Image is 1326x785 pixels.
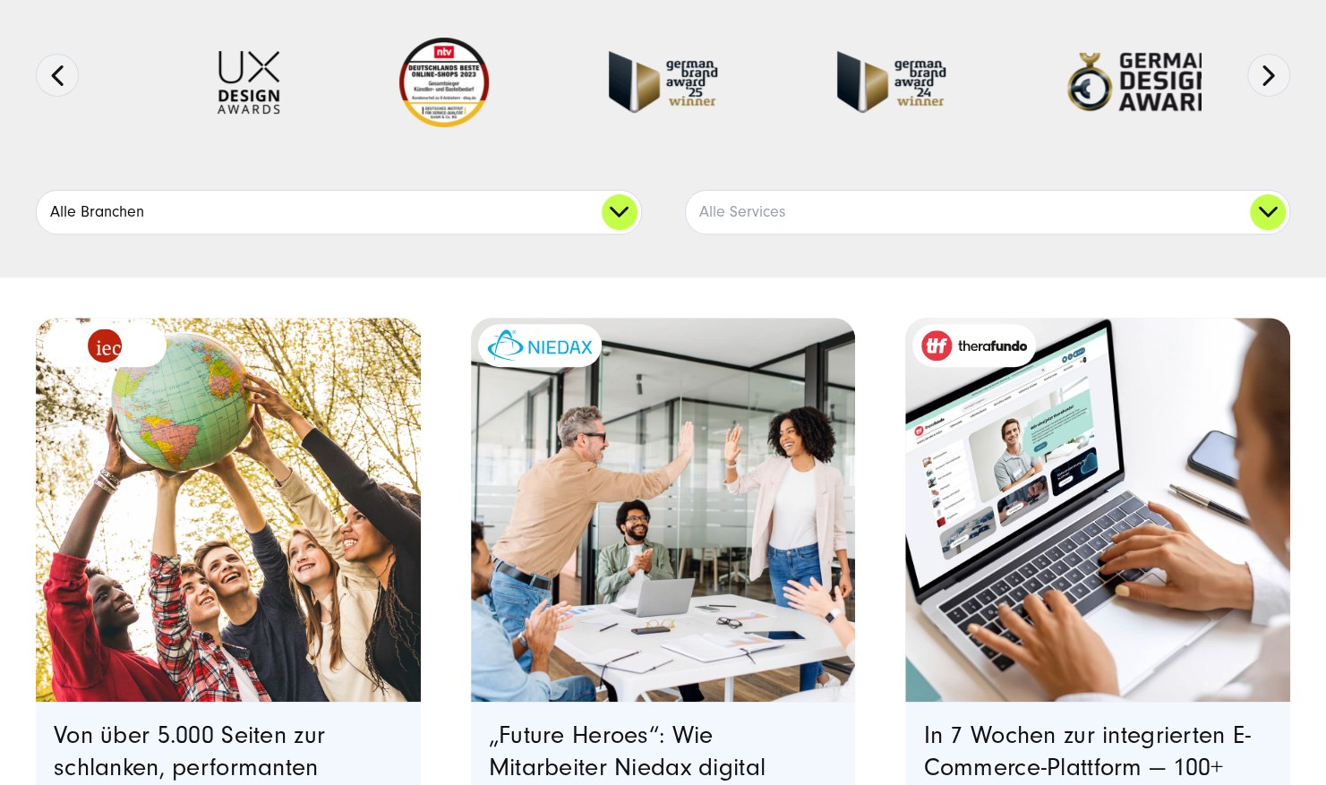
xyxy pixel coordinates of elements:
img: German Brand Award winner 2025 - Full Service Digital Agentur SUNZINET [609,51,717,113]
img: eine Gruppe von fünf verschiedenen jungen Menschen, die im Freien stehen und gemeinsam eine Weltk... [36,318,421,703]
a: Featured image: eine Gruppe von fünf verschiedenen jungen Menschen, die im Freien stehen und geme... [36,318,421,703]
a: Alle Services [686,191,1290,234]
img: logo_IEC [88,329,122,363]
img: UX-Design-Awards - fullservice digital agentur SUNZINET [218,51,279,114]
a: Featured image: eine Gruppe von Kollegen in einer modernen Büroumgebung, die einen Erfolg feiern.... [471,318,856,703]
button: Previous [36,54,79,97]
a: Featured image: - Read full post: In 7 Wochen zur integrierten E-Commerce-Plattform | therafundo ... [905,318,1290,703]
img: German-Design-Award - fullservice digital agentur SUNZINET [1065,51,1213,113]
img: Deutschlands beste Online Shops 2023 - boesner - Kunde - SUNZINET [399,38,489,127]
img: German-Brand-Award - fullservice digital agentur SUNZINET [837,51,945,113]
a: Alle Branchen [37,191,641,234]
img: niedax-logo [487,329,593,361]
button: Next [1247,54,1290,97]
img: therafundo_10-2024_logo_2c [921,330,1027,361]
img: eine Gruppe von Kollegen in einer modernen Büroumgebung, die einen Erfolg feiern. Ein Mann gibt e... [471,318,856,703]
